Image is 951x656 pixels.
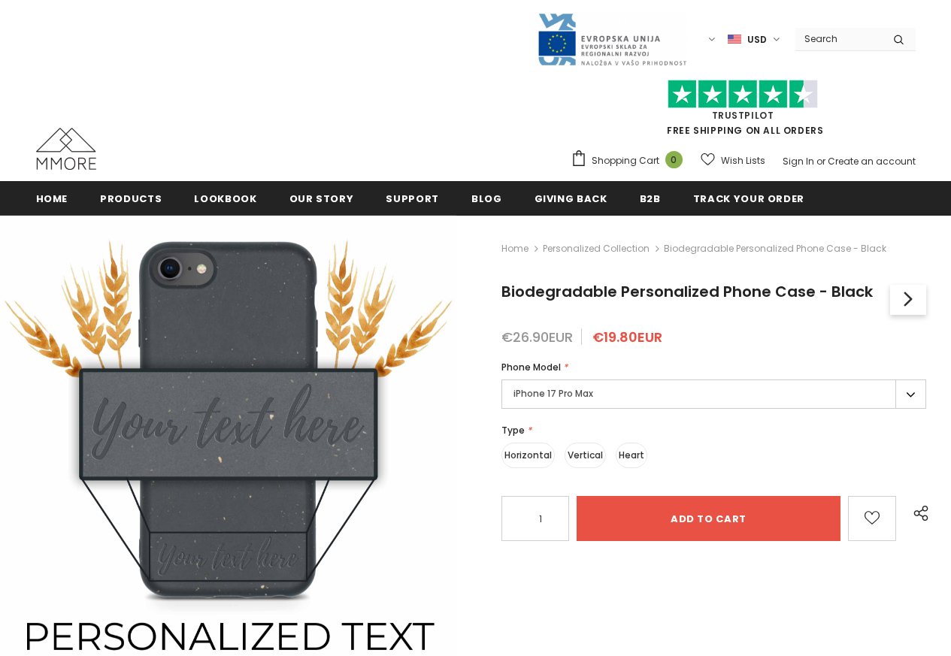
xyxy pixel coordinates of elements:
[721,153,765,168] span: Wish Lists
[592,153,659,168] span: Shopping Cart
[471,192,502,206] span: Blog
[728,33,741,46] img: USD
[501,281,873,302] span: Biodegradable Personalized Phone Case - Black
[501,328,573,346] span: €26.90EUR
[36,181,68,215] a: Home
[577,496,840,541] input: Add to cart
[501,361,561,373] span: Phone Model
[664,240,886,258] span: Biodegradable Personalized Phone Case - Black
[616,443,647,468] label: Heart
[386,192,439,206] span: support
[289,192,354,206] span: Our Story
[640,192,661,206] span: B2B
[386,181,439,215] a: support
[471,181,502,215] a: Blog
[693,192,804,206] span: Track your order
[693,181,804,215] a: Track your order
[571,86,916,137] span: FREE SHIPPING ON ALL ORDERS
[543,242,650,255] a: Personalized Collection
[36,128,96,170] img: MMORE Cases
[100,192,162,206] span: Products
[501,379,926,409] label: iPhone 17 Pro Max
[537,12,687,67] img: Javni Razpis
[36,192,68,206] span: Home
[640,181,661,215] a: B2B
[665,151,683,168] span: 0
[701,147,765,174] a: Wish Lists
[816,155,825,168] span: or
[828,155,916,168] a: Create an account
[592,328,662,346] span: €19.80EUR
[501,443,555,468] label: Horizontal
[535,192,607,206] span: Giving back
[194,181,256,215] a: Lookbook
[501,424,525,437] span: Type
[712,109,774,122] a: Trustpilot
[747,32,767,47] span: USD
[795,28,882,50] input: Search Site
[668,80,818,109] img: Trust Pilot Stars
[535,181,607,215] a: Giving back
[537,32,687,45] a: Javni Razpis
[783,155,814,168] a: Sign In
[194,192,256,206] span: Lookbook
[571,150,690,172] a: Shopping Cart 0
[100,181,162,215] a: Products
[501,240,529,258] a: Home
[565,443,606,468] label: Vertical
[289,181,354,215] a: Our Story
